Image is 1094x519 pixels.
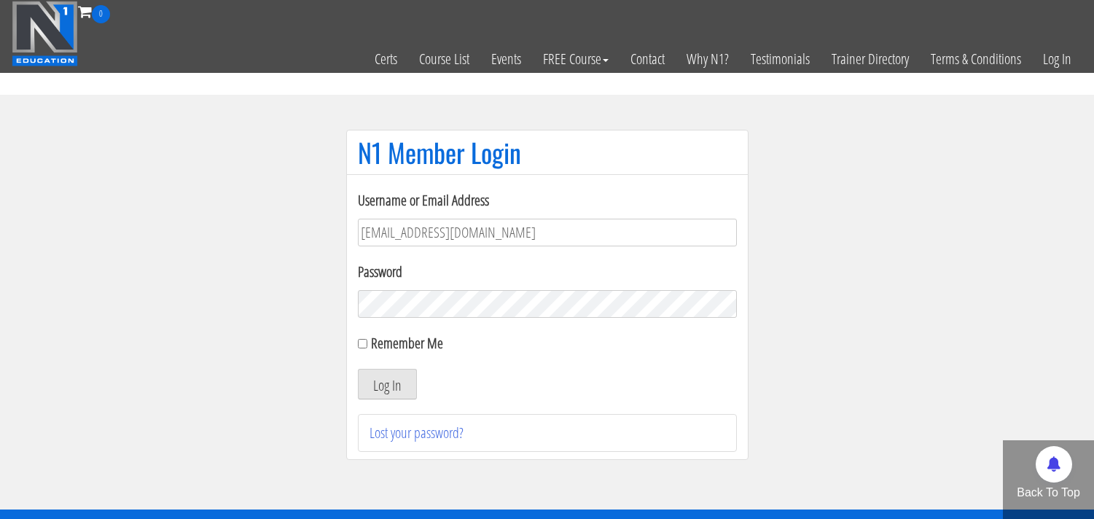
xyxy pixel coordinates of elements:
[480,23,532,95] a: Events
[676,23,740,95] a: Why N1?
[532,23,620,95] a: FREE Course
[358,261,737,283] label: Password
[78,1,110,21] a: 0
[821,23,920,95] a: Trainer Directory
[92,5,110,23] span: 0
[358,138,737,167] h1: N1 Member Login
[370,423,464,442] a: Lost your password?
[358,369,417,399] button: Log In
[740,23,821,95] a: Testimonials
[364,23,408,95] a: Certs
[358,190,737,211] label: Username or Email Address
[620,23,676,95] a: Contact
[408,23,480,95] a: Course List
[1032,23,1082,95] a: Log In
[1003,484,1094,502] p: Back To Top
[920,23,1032,95] a: Terms & Conditions
[12,1,78,66] img: n1-education
[371,333,443,353] label: Remember Me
